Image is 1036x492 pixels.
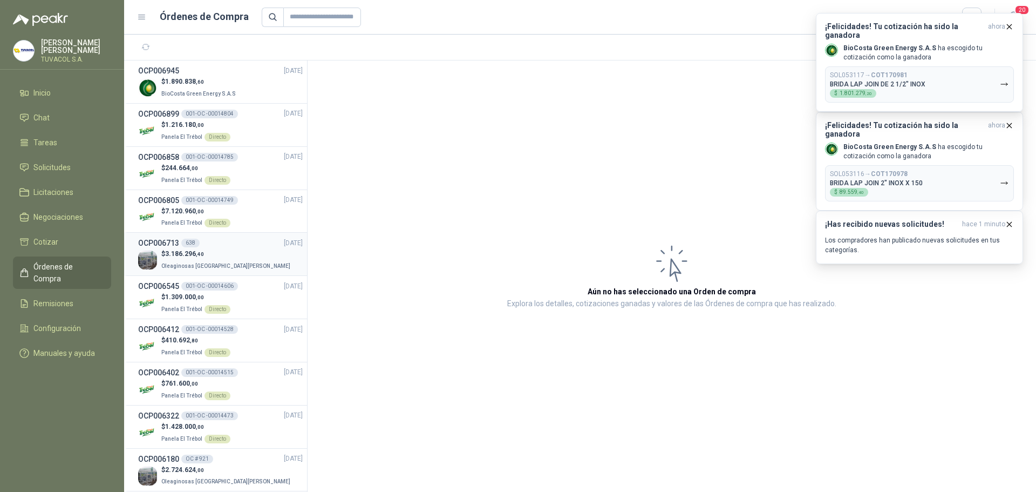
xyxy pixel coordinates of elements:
p: $ [161,292,230,302]
span: ,00 [196,208,204,214]
img: Company Logo [138,251,157,269]
span: 1.216.180 [165,121,204,129]
img: Company Logo [826,44,837,56]
img: Logo peakr [13,13,68,26]
h3: OCP006805 [138,194,179,206]
h3: OCP006412 [138,323,179,335]
span: Manuales y ayuda [33,347,95,359]
h3: OCP006402 [138,367,179,379]
img: Company Logo [138,294,157,313]
div: Directo [205,435,230,443]
span: Negociaciones [33,211,83,223]
span: Licitaciones [33,186,73,198]
div: 001-OC -00014749 [181,196,238,205]
span: [DATE] [284,238,303,248]
span: ,00 [190,381,198,387]
span: ,00 [196,424,204,430]
span: [DATE] [284,195,303,205]
span: 410.692 [165,336,198,344]
a: Cotizar [13,232,111,252]
div: 638 [181,239,200,247]
span: 761.600 [165,380,198,387]
span: [DATE] [284,109,303,119]
h3: OCP006713 [138,237,179,249]
a: OCP006545001-OC -00014606[DATE] Company Logo$1.309.000,00Panela El TrébolDirecto [138,280,303,314]
span: Configuración [33,322,81,334]
p: $ [161,465,292,475]
span: ,60 [196,79,204,85]
h3: ¡Felicidades! Tu cotización ha sido la ganadora [825,121,984,138]
p: $ [161,422,230,432]
span: Panela El Trébol [161,220,202,226]
span: [DATE] [284,454,303,464]
b: COT170978 [871,170,908,178]
img: Company Logo [138,467,157,486]
span: ahora [988,121,1005,138]
h3: OCP006945 [138,65,179,77]
span: ,00 [190,165,198,171]
span: 1.801.279 [840,91,872,96]
h3: Aún no has seleccionado una Orden de compra [588,286,756,298]
div: OC # 921 [181,455,213,463]
span: hace 1 minuto [962,220,1005,229]
span: ,00 [196,467,204,473]
a: Configuración [13,318,111,339]
span: Oleaginosas [GEOGRAPHIC_DATA][PERSON_NAME] [161,263,290,269]
p: BRIDA LAP JOIN DE 2 1/2" INOX [830,80,925,88]
img: Company Logo [138,78,157,97]
h3: OCP006180 [138,453,179,465]
a: OCP006402001-OC -00014515[DATE] Company Logo$761.600,00Panela El TrébolDirecto [138,367,303,401]
p: $ [161,163,230,173]
p: Los compradores han publicado nuevas solicitudes en tus categorías. [825,235,1014,255]
span: 89.559 [840,190,864,195]
h3: ¡Has recibido nuevas solicitudes! [825,220,958,229]
span: ,80 [190,338,198,343]
span: Solicitudes [33,161,71,173]
span: [DATE] [284,152,303,162]
h3: OCP006899 [138,108,179,120]
a: OCP006858001-OC -00014785[DATE] Company Logo$244.664,00Panela El TrébolDirecto [138,151,303,185]
span: Panela El Trébol [161,306,202,312]
span: Panela El Trébol [161,177,202,183]
p: Explora los detalles, cotizaciones ganadas y valores de las Órdenes de compra que has realizado. [507,298,836,311]
div: 001-OC -00014606 [181,282,238,291]
img: Company Logo [138,122,157,140]
a: OCP006805001-OC -00014749[DATE] Company Logo$7.120.960,00Panela El TrébolDirecto [138,194,303,228]
span: ahora [988,22,1005,39]
p: $ [161,249,292,259]
p: $ [161,77,238,87]
a: Chat [13,107,111,128]
p: $ [161,206,230,217]
span: ,40 [857,190,864,195]
span: Cotizar [33,236,58,248]
a: Licitaciones [13,182,111,203]
p: BRIDA LAP JOIN 2" INOX X 150 [830,179,923,187]
span: Panela El Trébol [161,436,202,442]
span: [DATE] [284,281,303,292]
span: Tareas [33,137,57,149]
span: 2.724.624 [165,466,204,474]
span: ,00 [196,294,204,300]
a: OCP006412001-OC -00014528[DATE] Company Logo$410.692,80Panela El TrébolDirecto [138,323,303,358]
div: 001-OC -00014473 [181,412,238,420]
span: 244.664 [165,164,198,172]
a: OCP006322001-OC -00014473[DATE] Company Logo$1.428.000,00Panela El TrébolDirecto [138,410,303,444]
div: $ [830,188,868,197]
div: 001-OC -00014785 [181,153,238,161]
p: $ [161,335,230,346]
span: Órdenes de Compra [33,261,101,285]
img: Company Logo [138,165,157,184]
span: Oleaginosas [GEOGRAPHIC_DATA][PERSON_NAME] [161,478,290,484]
img: Company Logo [826,143,837,155]
div: Directo [205,392,230,400]
img: Company Logo [138,337,157,356]
button: ¡Felicidades! Tu cotización ha sido la ganadoraahora Company LogoBioCosta Green Energy S.A.S ha e... [816,112,1023,211]
div: $ [830,89,876,98]
span: 1.890.838 [165,78,204,85]
h3: ¡Felicidades! Tu cotización ha sido la ganadora [825,22,984,39]
div: Directo [205,305,230,314]
span: 1.309.000 [165,293,204,301]
a: OCP006180OC # 921[DATE] Company Logo$2.724.624,00Oleaginosas [GEOGRAPHIC_DATA][PERSON_NAME] [138,453,303,487]
span: [DATE] [284,367,303,378]
img: Company Logo [138,207,157,226]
